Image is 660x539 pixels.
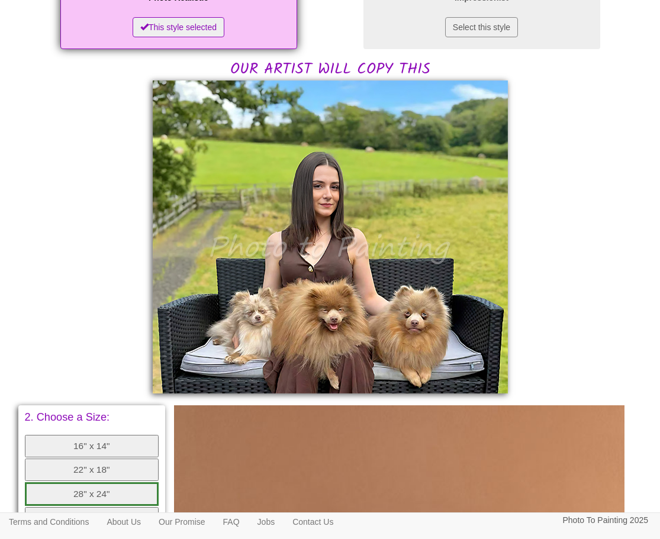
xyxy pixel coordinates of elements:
[562,513,648,528] p: Photo To Painting 2025
[150,513,214,531] a: Our Promise
[98,513,150,531] a: About Us
[25,412,159,422] p: 2. Choose a Size:
[133,17,224,37] button: This style selected
[445,17,518,37] button: Select this style
[249,513,284,531] a: Jobs
[284,513,342,531] a: Contact Us
[153,80,508,393] img: Melissa, please would you:
[214,513,249,531] a: FAQ
[25,459,159,481] button: 22" x 18"
[25,482,159,506] button: 28" x 24"
[25,507,159,530] button: 36" x 30"
[25,435,159,457] button: 16" x 14"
